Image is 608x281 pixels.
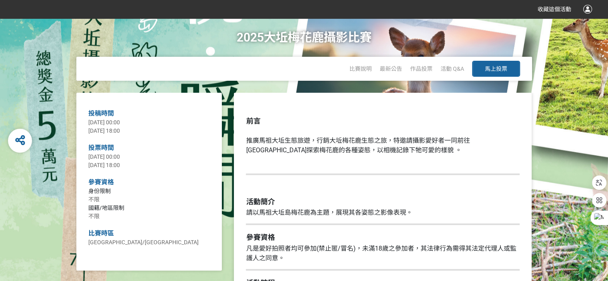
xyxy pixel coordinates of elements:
span: 參賽資格 [88,178,114,186]
strong: 前言 [246,117,260,125]
span: 收藏這個活動 [538,6,571,12]
span: 比賽時區 [88,229,114,237]
span: [DATE] 18:00 [88,128,120,134]
strong: 參賽資格 [246,233,275,241]
span: 投稿時間 [88,110,114,117]
span: 國籍/地區限制 [88,205,124,211]
a: 最新公告 [380,66,402,72]
span: 推廣馬祖大坵生態旅遊，行銷大坵梅花鹿生態之旅，特邀請攝影愛好者一同前往[GEOGRAPHIC_DATA]探索梅花鹿的各種姿態，以相機記錄下牠可愛的樣貌 [246,137,470,154]
span: 請以馬祖大坵島梅花鹿為主題，展現其各姿態之影像表現。 [246,209,412,216]
span: 投票時間 [88,144,114,151]
button: 馬上投票 [472,61,520,77]
a: 比賽說明 [349,66,372,72]
span: 。 [455,146,461,154]
span: 凡是愛好拍照者均可參加(禁止匿/冒名)，未滿18歲之參加者，其法律行為需得其法定代理人或監護人之同意。 [246,245,516,262]
a: 作品投票 [410,66,433,72]
h1: 2025大坵梅花鹿攝影比賽 [237,18,372,57]
span: [DATE] 18:00 [88,162,120,168]
span: 馬上投票 [485,66,507,72]
span: [DATE] 00:00 [88,153,120,160]
span: [GEOGRAPHIC_DATA]/[GEOGRAPHIC_DATA] [88,239,199,245]
span: 不限 [88,213,100,219]
span: 身份限制 [88,188,111,194]
strong: 活動簡介 [246,197,275,206]
span: [DATE] 00:00 [88,119,120,126]
a: 活動 Q&A [441,66,464,72]
span: 不限 [88,196,100,203]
